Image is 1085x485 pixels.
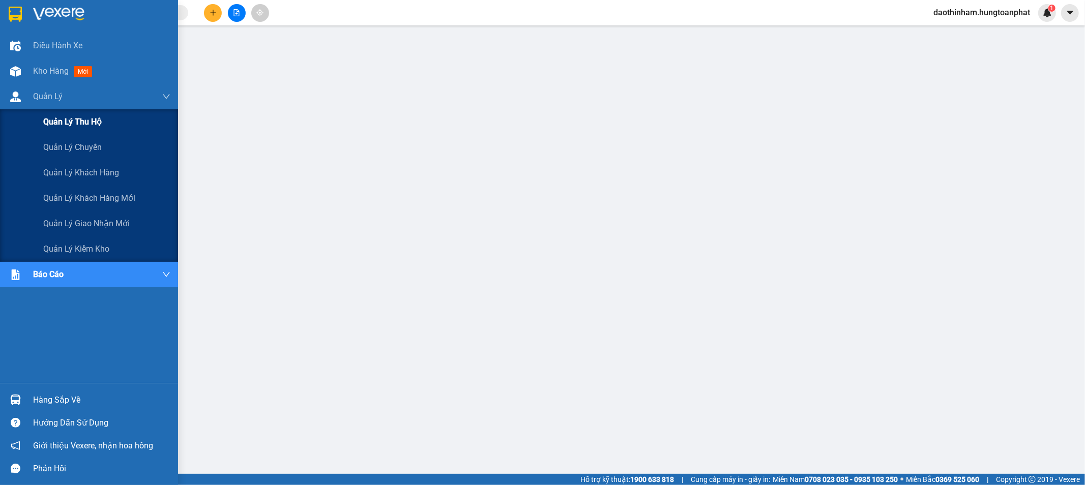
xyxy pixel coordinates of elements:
span: Kho hàng [33,66,69,76]
span: Quản lý khách hàng [43,166,119,179]
span: ⚪️ [900,477,903,481]
span: Quản lý chuyến [43,141,102,154]
span: mới [74,66,92,77]
strong: 0708 023 035 - 0935 103 250 [805,475,898,483]
img: warehouse-icon [10,92,21,102]
img: solution-icon [10,269,21,280]
strong: 0369 525 060 [935,475,979,483]
span: Miền Nam [773,474,898,485]
span: aim [256,9,263,16]
div: Hướng dẫn sử dụng [33,415,170,431]
span: 1 [1050,5,1053,12]
span: daothinham.hungtoanphat [925,6,1038,19]
img: warehouse-icon [10,41,21,51]
span: Miền Bắc [906,474,979,485]
span: notification [11,441,20,450]
button: aim [251,4,269,22]
img: warehouse-icon [10,66,21,77]
span: | [987,474,988,485]
span: message [11,464,20,473]
sup: 1 [1048,5,1055,12]
span: down [162,93,170,101]
span: Quản lý khách hàng mới [43,192,135,204]
span: question-circle [11,418,20,428]
span: Quản lý kiểm kho [43,243,109,255]
span: Quản lý thu hộ [43,115,102,128]
span: plus [210,9,217,16]
button: plus [204,4,222,22]
span: Cung cấp máy in - giấy in: [691,474,770,485]
button: file-add [228,4,246,22]
span: Điều hành xe [33,39,82,52]
img: logo-vxr [9,7,22,22]
span: copyright [1029,476,1036,483]
span: Hỗ trợ kỹ thuật: [580,474,674,485]
span: Quản lý giao nhận mới [43,217,130,230]
span: down [162,270,170,279]
img: icon-new-feature [1043,8,1052,17]
img: warehouse-icon [10,395,21,405]
strong: 1900 633 818 [630,475,674,483]
span: Báo cáo [33,268,64,281]
div: Hàng sắp về [33,392,170,408]
span: Giới thiệu Vexere, nhận hoa hồng [33,439,153,452]
span: | [682,474,683,485]
span: file-add [233,9,240,16]
button: caret-down [1061,4,1079,22]
span: caret-down [1066,8,1075,17]
span: Quản Lý [33,90,63,103]
div: Phản hồi [33,461,170,476]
